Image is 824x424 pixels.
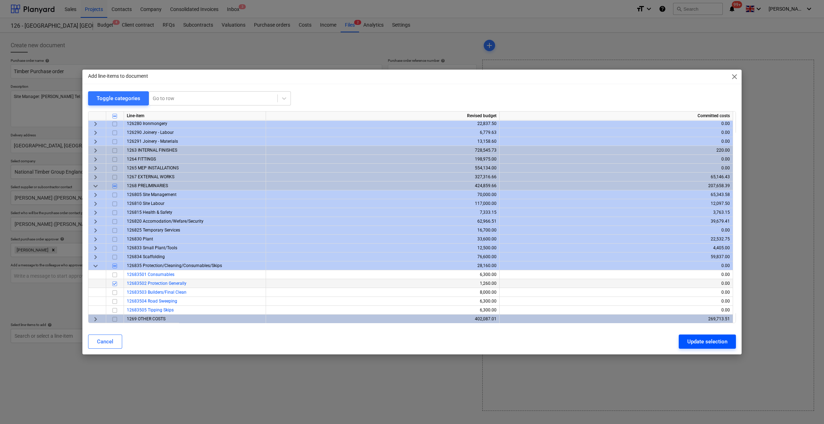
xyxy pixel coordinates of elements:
iframe: Chat Widget [788,390,824,424]
div: 6,300.00 [269,306,497,315]
div: 207,658.39 [503,181,730,190]
div: 62,966.51 [269,217,497,226]
span: 12683504 Road Sweeping [127,299,177,304]
div: 0.00 [503,137,730,146]
div: 0.00 [503,270,730,279]
a: 12683501 Consumables [127,272,174,277]
span: 126830 Plant [127,237,153,241]
span: 1265 MEP INSTALLATIONS [127,165,179,170]
div: 16,700.00 [269,226,497,235]
div: 22,837.50 [269,119,497,128]
span: 1268 PRELIMINARIES [127,183,168,188]
span: 126820 Accomodation/Wefare/Security [127,219,204,224]
span: 126280 Ironmongery [127,121,167,126]
span: 126291 Joinery - Materials [127,139,178,144]
div: 0.00 [503,226,730,235]
div: 13,158.60 [269,137,497,146]
div: Toggle categories [97,94,140,103]
div: 3,763.15 [503,208,730,217]
div: 0.00 [503,155,730,164]
span: keyboard_arrow_right [91,155,100,164]
span: keyboard_arrow_right [91,191,100,199]
div: 70,000.00 [269,190,497,199]
span: keyboard_arrow_right [91,146,100,155]
span: keyboard_arrow_right [91,173,100,181]
div: Line-item [124,112,266,120]
div: 59,837.00 [503,252,730,261]
span: 126290 Joinery - Labour [127,130,174,135]
span: keyboard_arrow_right [91,208,100,217]
div: 220.00 [503,146,730,155]
div: 402,087.01 [269,315,497,324]
div: Committed costs [500,112,733,120]
span: keyboard_arrow_right [91,164,100,173]
span: keyboard_arrow_right [91,120,100,128]
div: 554,134.00 [269,164,497,173]
span: 1269 OTHER COSTS [127,316,166,321]
button: Update selection [679,335,736,349]
div: 65,343.58 [503,190,730,199]
div: 0.00 [503,288,730,297]
span: 126833 Small Plant/Tools [127,245,177,250]
a: 12683502 Protection Generally [127,281,186,286]
div: 65,146.43 [503,173,730,181]
div: 424,859.66 [269,181,497,190]
div: 8,000.00 [269,288,497,297]
div: 33,600.00 [269,235,497,244]
div: 0.00 [503,279,730,288]
span: keyboard_arrow_right [91,137,100,146]
span: keyboard_arrow_down [91,262,100,270]
a: 12683503 Builders/Final Clean [127,290,186,295]
div: 22,532.75 [503,235,730,244]
span: close [730,72,739,81]
div: 6,300.00 [269,297,497,306]
div: 198,975.00 [269,155,497,164]
span: 1264 FITTINGS [127,157,156,162]
span: 126825 Temporary Services [127,228,180,233]
div: 0.00 [503,297,730,306]
p: Add line-items to document [88,72,148,80]
div: 76,600.00 [269,252,497,261]
span: 126805 Site Management [127,192,177,197]
div: 12,097.50 [503,199,730,208]
div: 0.00 [503,119,730,128]
button: Cancel [88,335,122,349]
div: 327,316.66 [269,173,497,181]
span: 126834 Scaffolding [127,254,165,259]
div: 0.00 [503,306,730,315]
div: Update selection [687,337,727,346]
span: 1263 INTERNAL FINISHES [127,148,177,153]
span: keyboard_arrow_right [91,226,100,235]
div: 117,000.00 [269,199,497,208]
div: 6,300.00 [269,270,497,279]
div: 1,260.00 [269,279,497,288]
div: 728,545.73 [269,146,497,155]
button: Toggle categories [88,91,149,105]
div: Revised budget [266,112,500,120]
span: keyboard_arrow_right [91,244,100,252]
div: 0.00 [503,128,730,137]
div: 0.00 [503,164,730,173]
span: keyboard_arrow_right [91,235,100,244]
div: 269,713.51 [503,315,730,324]
div: 6,779.63 [269,128,497,137]
div: 39,679.41 [503,217,730,226]
div: 7,333.15 [269,208,497,217]
span: keyboard_arrow_right [91,200,100,208]
span: keyboard_arrow_right [91,315,100,324]
span: 126810 Site Labour [127,201,164,206]
div: 28,160.00 [269,261,497,270]
div: 0.00 [503,261,730,270]
div: 4,405.00 [503,244,730,252]
span: keyboard_arrow_right [91,129,100,137]
span: 126835 Protection/Cleaning/Consumables/Skips [127,263,222,268]
span: 126815 Health & Safety [127,210,172,215]
div: 12,500.00 [269,244,497,252]
a: 12683505 Tipping Skips [127,308,174,312]
span: keyboard_arrow_right [91,253,100,261]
